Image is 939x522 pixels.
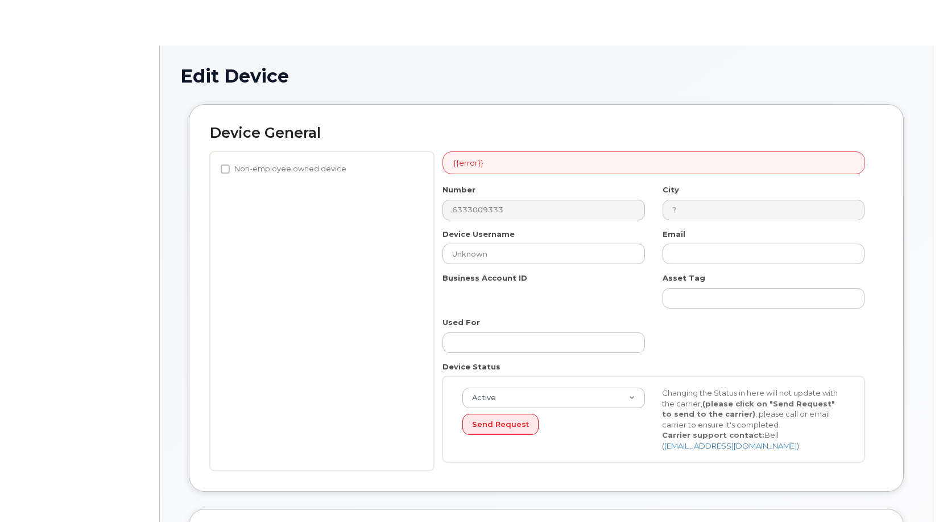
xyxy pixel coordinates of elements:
[653,388,853,451] div: Changing the Status in here will not update with the carrier, , please call or email carrier to e...
[221,165,230,174] input: Non-employee owned device
[663,273,705,283] label: Asset Tag
[180,66,912,86] h1: Edit Device
[662,430,764,439] strong: Carrier support contact:
[221,162,346,176] label: Non-employee owned device
[442,317,480,328] label: Used For
[442,273,527,283] label: Business Account ID
[442,229,515,240] label: Device Username
[442,361,500,372] label: Device Status
[663,229,685,240] label: Email
[664,441,797,450] a: [EMAIL_ADDRESS][DOMAIN_NAME]
[442,184,475,195] label: Number
[462,414,539,435] button: Send Request
[663,184,679,195] label: City
[442,151,865,175] div: {{error}}
[662,399,835,419] strong: (please click on "Send Request" to send to the carrier)
[210,125,883,141] h2: Device General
